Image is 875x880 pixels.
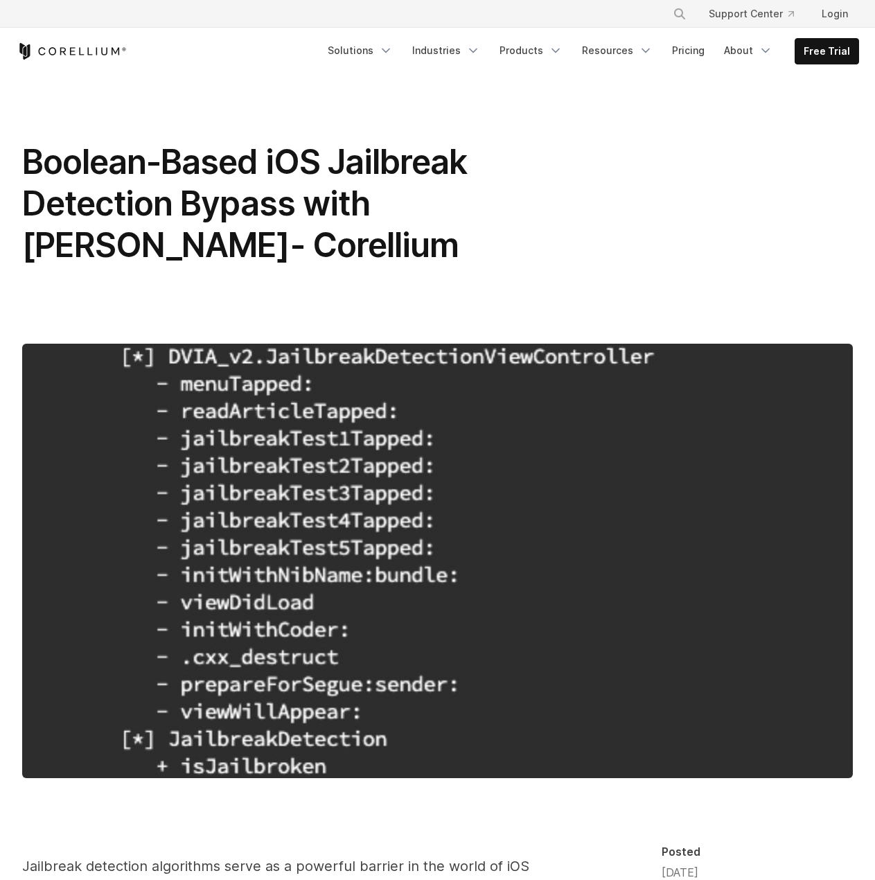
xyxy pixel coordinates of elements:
a: Pricing [664,38,713,63]
a: Solutions [319,38,401,63]
button: Search [667,1,692,26]
a: Products [491,38,571,63]
a: About [716,38,781,63]
img: Boolean-Based iOS Jailbreak Detection Bypass with Frida- Corellium [22,344,853,778]
a: Corellium Home [17,43,127,60]
a: Login [811,1,859,26]
a: Industries [404,38,488,63]
a: Resources [574,38,661,63]
div: Navigation Menu [656,1,859,26]
div: Posted [662,845,853,859]
div: Navigation Menu [319,38,859,64]
span: Boolean-Based iOS Jailbreak Detection Bypass with [PERSON_NAME]- Corellium [22,141,467,265]
a: Support Center [698,1,805,26]
a: Free Trial [795,39,858,64]
span: [DATE] [662,865,698,879]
